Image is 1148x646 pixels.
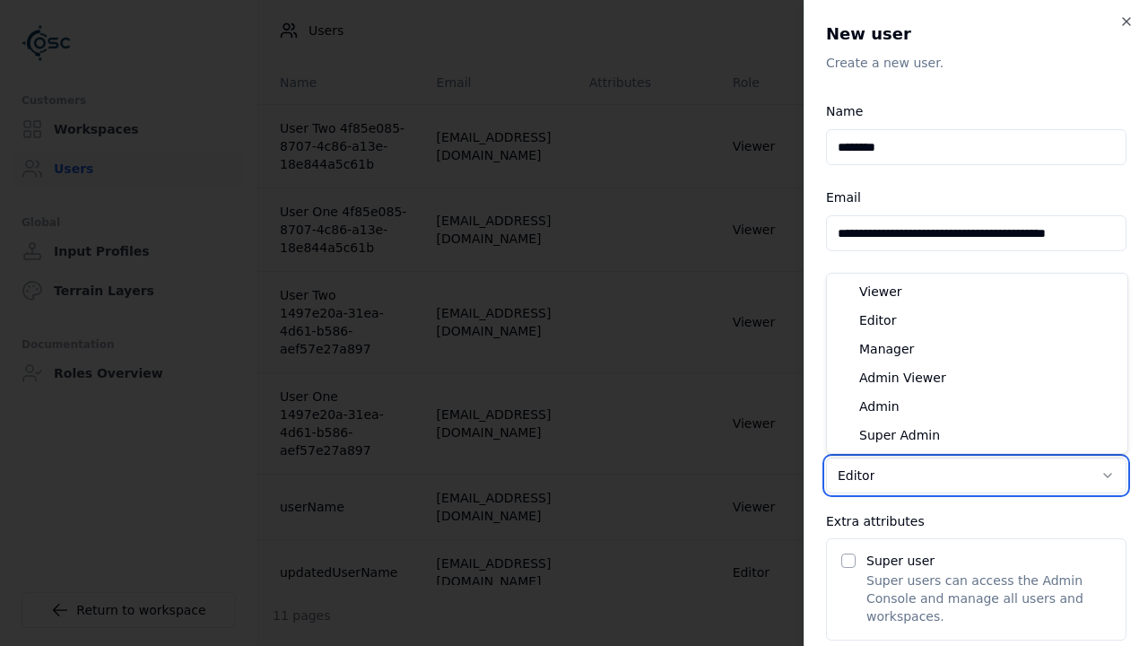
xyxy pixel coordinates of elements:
[859,283,902,301] span: Viewer
[859,311,896,329] span: Editor
[859,340,914,358] span: Manager
[859,369,946,387] span: Admin Viewer
[859,426,940,444] span: Super Admin
[859,397,900,415] span: Admin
